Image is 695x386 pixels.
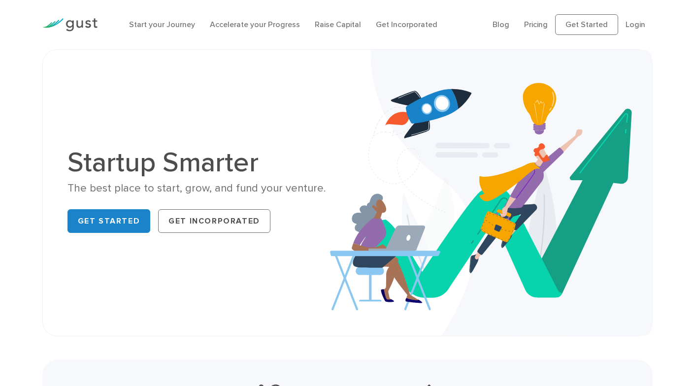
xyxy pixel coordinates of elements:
a: Get Started [67,209,151,233]
a: Login [626,20,645,29]
a: Accelerate your Progress [210,20,300,29]
a: Get Started [555,14,618,35]
a: Get Incorporated [376,20,437,29]
a: Raise Capital [315,20,361,29]
div: The best place to start, grow, and fund your venture. [67,181,340,195]
img: Gust Logo [42,18,98,32]
a: Pricing [524,20,548,29]
a: Get Incorporated [158,209,270,233]
a: Blog [493,20,509,29]
img: Startup Smarter Hero [330,50,652,336]
a: Start your Journey [129,20,195,29]
h1: Startup Smarter [67,149,340,176]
